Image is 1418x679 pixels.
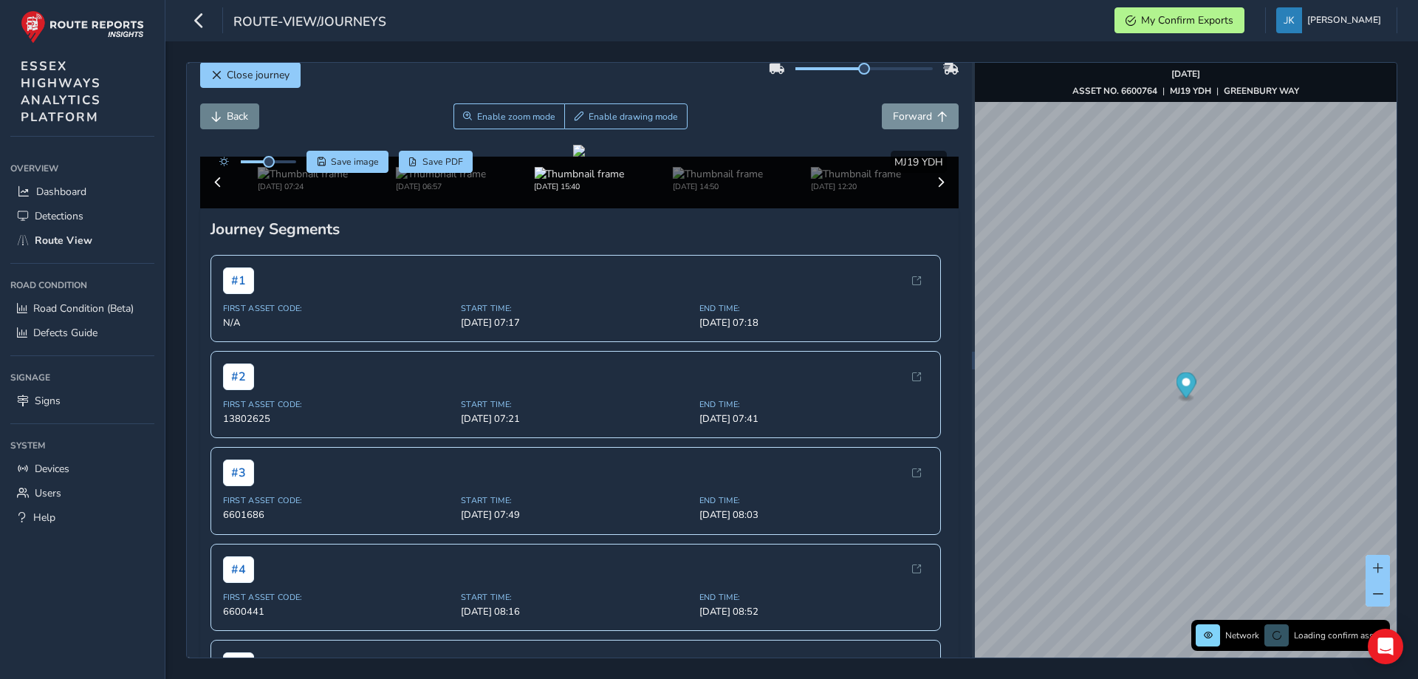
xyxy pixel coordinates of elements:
span: Close journey [227,68,290,82]
span: Network [1225,629,1259,641]
a: Signs [10,389,154,413]
span: Signs [35,394,61,408]
button: [PERSON_NAME] [1276,7,1386,33]
span: [DATE] 07:21 [461,412,691,426]
div: [DATE] 07:24 [258,181,348,192]
span: Start Time: [461,495,691,506]
span: N/A [223,316,453,330]
span: route-view/journeys [233,13,386,33]
span: Route View [35,233,92,248]
div: Overview [10,157,154,180]
button: Forward [882,103,959,129]
span: # 3 [223,460,254,486]
span: Devices [35,462,69,476]
a: Route View [10,228,154,253]
div: System [10,434,154,457]
span: [DATE] 08:03 [699,508,929,522]
span: [DATE] 07:41 [699,412,929,426]
span: Enable drawing mode [589,111,678,123]
a: Detections [10,204,154,228]
span: Help [33,511,55,525]
div: Journey Segments [210,219,949,239]
div: | | [1072,85,1299,97]
span: Start Time: [461,592,691,603]
div: Road Condition [10,274,154,296]
span: Detections [35,209,83,223]
span: 6600441 [223,605,453,618]
img: diamond-layout [1276,7,1302,33]
div: Signage [10,366,154,389]
div: [DATE] 14:50 [673,181,763,192]
span: End Time: [699,303,929,314]
span: End Time: [699,399,929,410]
span: Start Time: [461,399,691,410]
button: Back [200,103,259,129]
button: Close journey [200,62,301,88]
span: Loading confirm assets [1294,629,1386,641]
img: Thumbnail frame [534,167,624,181]
span: First Asset Code: [223,592,453,603]
span: [DATE] 07:18 [699,316,929,330]
span: 6601686 [223,508,453,522]
span: # 1 [223,267,254,294]
button: Draw [564,103,688,129]
a: Help [10,505,154,530]
span: First Asset Code: [223,303,453,314]
strong: [DATE] [1171,68,1200,80]
span: Road Condition (Beta) [33,301,134,315]
span: Defects Guide [33,326,97,340]
span: # 4 [223,556,254,583]
span: # 2 [223,364,254,390]
span: End Time: [699,495,929,506]
span: ESSEX HIGHWAYS ANALYTICS PLATFORM [21,58,101,126]
span: First Asset Code: [223,399,453,410]
span: Dashboard [36,185,86,199]
div: [DATE] 15:40 [534,181,624,192]
a: Road Condition (Beta) [10,296,154,321]
button: My Confirm Exports [1114,7,1244,33]
img: rr logo [21,10,144,44]
span: Forward [893,109,932,123]
a: Users [10,481,154,505]
span: Save image [331,156,379,168]
span: [DATE] 08:52 [699,605,929,618]
a: Dashboard [10,180,154,204]
span: Enable zoom mode [477,111,555,123]
button: PDF [399,151,473,173]
div: [DATE] 06:57 [396,181,486,192]
button: Zoom [453,103,565,129]
span: Users [35,486,61,500]
button: Save [306,151,388,173]
span: [DATE] 07:49 [461,508,691,522]
span: # 5 [223,652,254,679]
span: Back [227,109,248,123]
span: 13802625 [223,412,453,426]
a: Defects Guide [10,321,154,345]
span: [DATE] 08:16 [461,605,691,618]
img: Thumbnail frame [811,167,901,181]
span: Save PDF [422,156,463,168]
strong: GREENBURY WAY [1224,85,1299,97]
span: End Time: [699,592,929,603]
div: Open Intercom Messenger [1368,629,1403,664]
strong: MJ19 YDH [1170,85,1211,97]
span: First Asset Code: [223,495,453,506]
span: [DATE] 07:17 [461,316,691,330]
img: Thumbnail frame [396,167,486,181]
div: Map marker [1176,372,1196,403]
span: [PERSON_NAME] [1307,7,1381,33]
strong: ASSET NO. 6600764 [1072,85,1157,97]
img: Thumbnail frame [258,167,348,181]
span: Start Time: [461,303,691,314]
img: Thumbnail frame [673,167,763,181]
div: [DATE] 12:20 [811,181,901,192]
a: Devices [10,457,154,481]
span: My Confirm Exports [1141,13,1233,27]
span: MJ19 YDH [894,155,943,169]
